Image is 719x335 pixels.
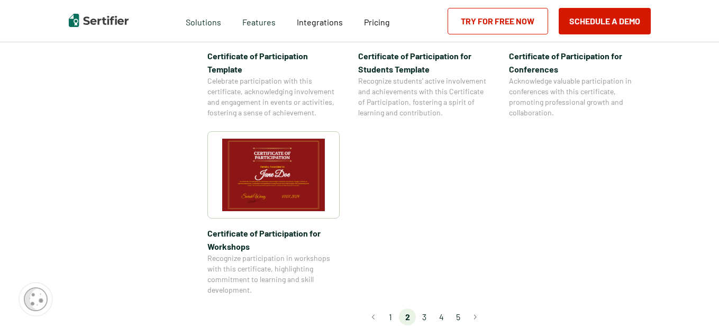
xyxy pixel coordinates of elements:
[186,14,221,28] span: Solutions
[382,309,399,325] li: page 1
[24,287,48,311] img: Cookie Popup Icon
[399,309,416,325] li: page 2
[416,309,433,325] li: page 3
[222,139,325,211] img: Certificate of Participation​ for Workshops
[365,309,382,325] button: Go to previous page
[207,253,340,295] span: Recognize participation in workshops with this certificate, highlighting commitment to learning a...
[509,49,641,76] span: Certificate of Participation for Conference​s
[297,14,343,28] a: Integrations
[559,8,651,34] button: Schedule a Demo
[666,284,719,335] iframe: Chat Widget
[297,17,343,27] span: Integrations
[509,76,641,118] span: Acknowledge valuable participation in conferences with this certificate, promoting professional g...
[467,309,484,325] button: Go to next page
[207,49,340,76] span: Certificate of Participation Template
[433,309,450,325] li: page 4
[207,227,340,253] span: Certificate of Participation​ for Workshops
[364,14,390,28] a: Pricing
[242,14,276,28] span: Features
[358,49,490,76] span: Certificate of Participation for Students​ Template
[69,14,129,27] img: Sertifier | Digital Credentialing Platform
[450,309,467,325] li: page 5
[207,131,340,295] a: Certificate of Participation​ for WorkshopsCertificate of Participation​ for WorkshopsRecognize p...
[448,8,548,34] a: Try for Free Now
[207,76,340,118] span: Celebrate participation with this certificate, acknowledging involvement and engagement in events...
[358,76,490,118] span: Recognize students’ active involvement and achievements with this Certificate of Participation, f...
[364,17,390,27] span: Pricing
